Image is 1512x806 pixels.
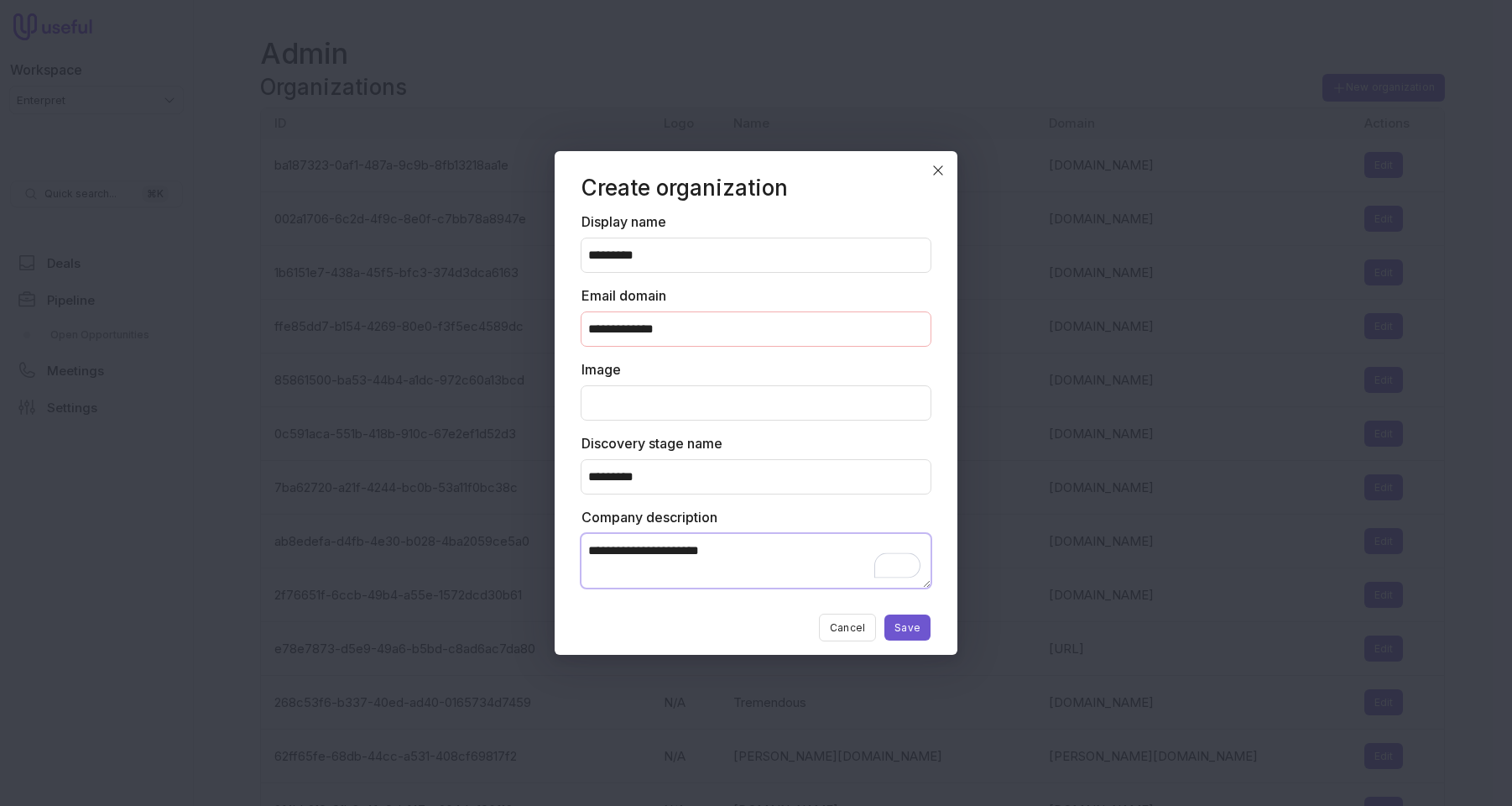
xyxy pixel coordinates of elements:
[581,285,666,306] label: Email domain
[581,507,717,527] label: Company description
[581,359,621,379] label: Image
[884,615,931,641] button: Save
[819,614,876,641] button: Cancel
[581,534,931,588] textarea: To enrich screen reader interactions, please activate Accessibility in Grammarly extension settings
[925,158,951,183] button: Close
[581,212,666,232] label: Display name
[581,178,931,198] header: Create organization
[581,433,722,453] label: Discovery stage name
